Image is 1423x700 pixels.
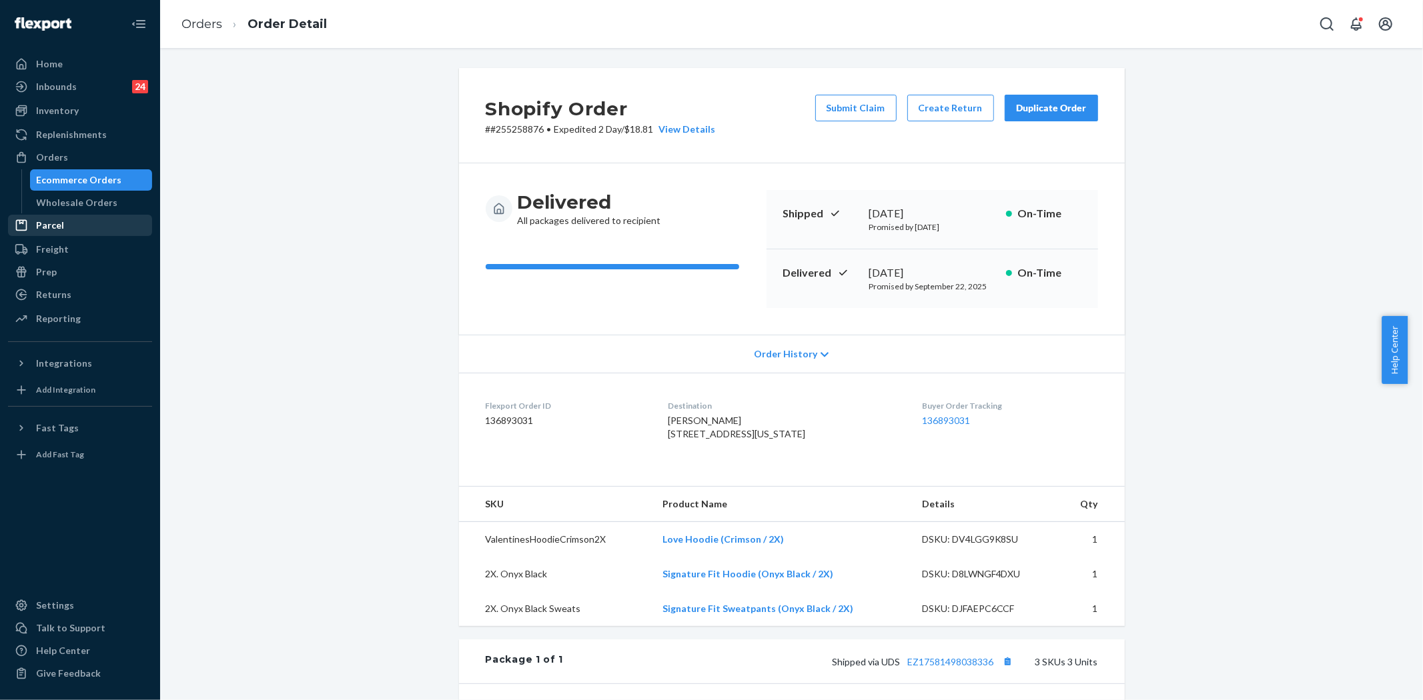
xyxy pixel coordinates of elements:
[547,123,552,135] span: •
[869,265,995,281] div: [DATE]
[783,206,859,221] p: Shipped
[181,17,222,31] a: Orders
[171,5,338,44] ol: breadcrumbs
[36,151,68,164] div: Orders
[30,169,153,191] a: Ecommerce Orders
[563,653,1097,670] div: 3 SKUs 3 Units
[869,206,995,221] div: [DATE]
[37,173,122,187] div: Ecommerce Orders
[36,599,74,612] div: Settings
[8,595,152,616] a: Settings
[8,308,152,329] a: Reporting
[869,221,995,233] p: Promised by [DATE]
[36,265,57,279] div: Prep
[8,617,152,639] a: Talk to Support
[8,663,152,684] button: Give Feedback
[36,104,79,117] div: Inventory
[662,603,853,614] a: Signature Fit Sweatpants (Onyx Black / 2X)
[1017,206,1082,221] p: On-Time
[662,568,833,579] a: Signature Fit Hoodie (Onyx Black / 2X)
[8,417,152,439] button: Fast Tags
[36,57,63,71] div: Home
[36,288,71,301] div: Returns
[1057,591,1124,626] td: 1
[248,17,327,31] a: Order Detail
[8,261,152,283] a: Prep
[36,384,95,395] div: Add Integration
[518,190,661,214] h3: Delivered
[1057,487,1124,522] th: Qty
[1017,265,1082,281] p: On-Time
[459,522,652,557] td: ValentinesHoodieCrimson2X
[999,653,1017,670] button: Copy tracking number
[36,357,92,370] div: Integrations
[8,284,152,305] a: Returns
[132,80,148,93] div: 24
[36,80,77,93] div: Inbounds
[36,621,105,635] div: Talk to Support
[8,76,152,97] a: Inbounds24
[36,128,107,141] div: Replenishments
[8,379,152,401] a: Add Integration
[922,602,1047,615] div: DSKU: DJFAEPC6CCF
[36,644,90,657] div: Help Center
[36,449,84,460] div: Add Fast Tag
[652,487,911,522] th: Product Name
[1314,11,1340,37] button: Open Search Box
[486,400,647,411] dt: Flexport Order ID
[125,11,152,37] button: Close Navigation
[15,17,71,31] img: Flexport logo
[668,415,806,439] span: [PERSON_NAME] [STREET_ADDRESS][US_STATE]
[908,656,994,667] a: EZ17581498038336
[36,219,64,232] div: Parcel
[1005,95,1098,121] button: Duplicate Order
[8,640,152,661] a: Help Center
[1372,11,1399,37] button: Open account menu
[36,421,79,435] div: Fast Tags
[486,123,716,136] p: # #255258876 / $18.81
[754,347,817,361] span: Order History
[1343,11,1370,37] button: Open notifications
[8,147,152,168] a: Orders
[8,100,152,121] a: Inventory
[36,667,101,680] div: Give Feedback
[459,557,652,591] td: 2X. Onyx Black
[8,239,152,260] a: Freight
[1016,101,1087,115] div: Duplicate Order
[8,53,152,75] a: Home
[8,353,152,374] button: Integrations
[459,591,652,626] td: 2X. Onyx Black Sweats
[8,444,152,465] a: Add Fast Tag
[1057,557,1124,591] td: 1
[486,653,564,670] div: Package 1 of 1
[8,215,152,236] a: Parcel
[36,243,69,256] div: Freight
[30,192,153,213] a: Wholesale Orders
[654,123,716,136] button: View Details
[662,533,784,545] a: Love Hoodie (Crimson / 2X)
[922,567,1047,581] div: DSKU: D8LWNGF4DXU
[923,415,971,426] a: 136893031
[36,312,81,325] div: Reporting
[911,487,1058,522] th: Details
[923,400,1098,411] dt: Buyer Order Tracking
[486,414,647,427] dd: 136893031
[459,487,652,522] th: SKU
[668,400,901,411] dt: Destination
[518,190,661,227] div: All packages delivered to recipient
[922,533,1047,546] div: DSKU: DV4LGG9K8SU
[869,281,995,292] p: Promised by September 22, 2025
[1057,522,1124,557] td: 1
[783,265,859,281] p: Delivered
[815,95,897,121] button: Submit Claim
[486,95,716,123] h2: Shopify Order
[554,123,622,135] span: Expedited 2 Day
[37,196,118,209] div: Wholesale Orders
[1382,316,1408,384] button: Help Center
[8,124,152,145] a: Replenishments
[907,95,994,121] button: Create Return
[833,656,1017,667] span: Shipped via UDS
